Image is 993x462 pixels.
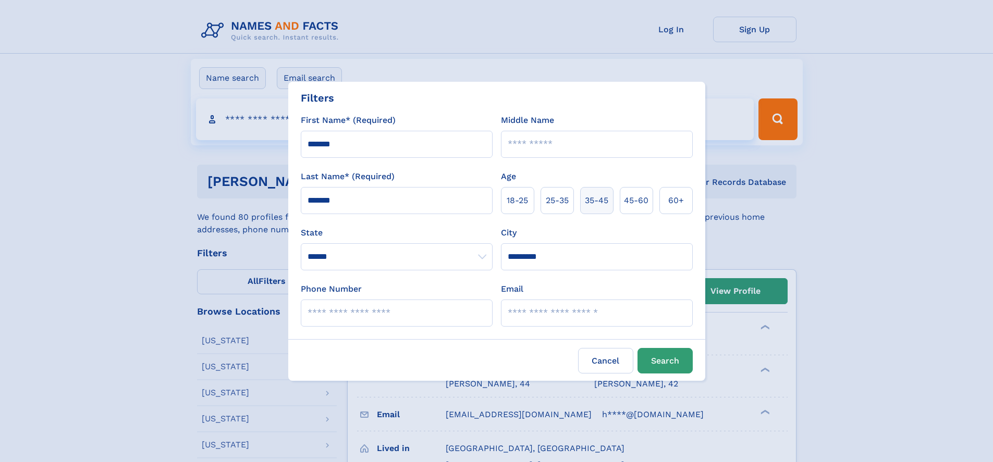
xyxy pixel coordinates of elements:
div: Filters [301,90,334,106]
label: Last Name* (Required) [301,170,395,183]
button: Search [638,348,693,373]
label: Cancel [578,348,633,373]
label: Phone Number [301,283,362,295]
span: 60+ [668,194,684,207]
span: 45‑60 [624,194,648,207]
label: City [501,227,517,239]
label: Age [501,170,516,183]
span: 25‑35 [546,194,569,207]
label: Email [501,283,523,295]
label: Middle Name [501,114,554,127]
span: 35‑45 [585,194,608,207]
label: First Name* (Required) [301,114,396,127]
label: State [301,227,493,239]
span: 18‑25 [507,194,528,207]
